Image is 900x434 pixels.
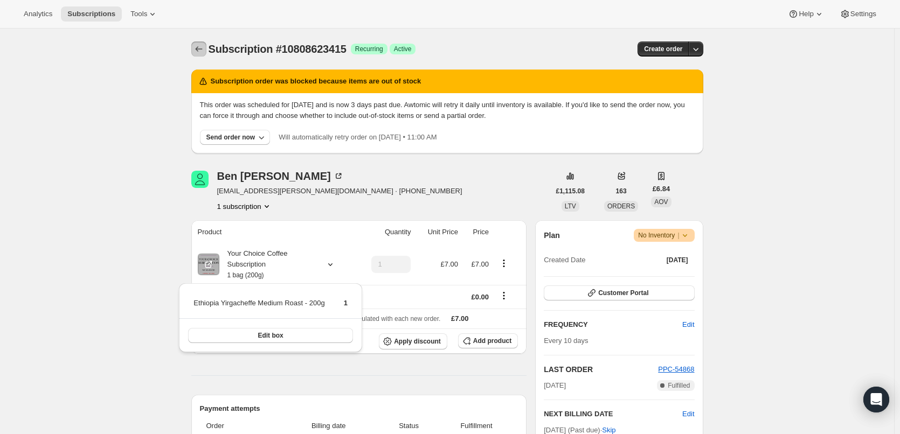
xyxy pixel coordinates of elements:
button: Create order [638,41,689,57]
span: Subscription #10808623415 [209,43,347,55]
a: PPC-54868 [658,365,694,373]
h2: Plan [544,230,560,241]
span: Customer Portal [598,289,648,297]
span: Create order [644,45,682,53]
td: Ethiopia Yirgacheffe Medium Roast - 200g [193,297,325,317]
span: Tools [130,10,147,18]
button: [DATE] [660,253,695,268]
span: LTV [565,202,576,210]
th: Quantity [355,220,414,244]
button: Edit box [188,328,353,343]
p: Will automatically retry order on [DATE] • 11:00 AM [279,132,437,143]
span: Edit [682,319,694,330]
span: 163 [616,187,627,195]
span: [EMAIL_ADDRESS][PERSON_NAME][DOMAIN_NAME] · [PHONE_NUMBER] [217,186,462,197]
button: Send order now [200,130,271,145]
div: Your Choice Coffee Subscription [219,248,316,281]
th: Price [461,220,492,244]
h2: FREQUENCY [544,319,682,330]
span: Edit box [258,331,283,340]
span: £6.84 [653,184,670,194]
span: Fulfilled [668,381,690,390]
div: Send order now [206,133,255,142]
span: Active [394,45,412,53]
span: £0.00 [472,293,489,301]
button: Subscriptions [191,41,206,57]
button: Add product [458,333,518,348]
button: Shipping actions [495,290,513,302]
h2: LAST ORDER [544,364,658,375]
span: Status [383,421,435,431]
button: Customer Portal [544,285,694,300]
p: This order was scheduled for [DATE] and is now 3 days past due. Awtomic will retry it daily until... [200,100,695,121]
th: Unit Price [414,220,461,244]
span: £1,115.08 [556,187,585,195]
span: AOV [654,198,668,206]
span: Billing date [281,421,376,431]
span: 1 [344,299,348,307]
button: PPC-54868 [658,364,694,375]
span: Recurring [355,45,383,53]
h2: Payment attempts [200,403,518,414]
button: 163 [610,184,633,199]
button: Subscriptions [61,6,122,22]
span: Analytics [24,10,52,18]
span: Subscriptions [67,10,115,18]
span: Fulfillment [441,421,511,431]
button: Help [781,6,830,22]
small: 1 bag (200g) [227,271,264,279]
span: Add product [473,337,511,345]
button: Edit [676,316,701,333]
span: Help [799,10,813,18]
img: product img [198,254,219,275]
span: No Inventory [638,230,690,241]
button: £1,115.08 [550,184,591,199]
th: Product [191,220,356,244]
span: [DATE] (Past due) · [544,426,615,434]
span: | [677,231,679,240]
h2: Subscription order was blocked because items are out of stock [211,76,421,87]
button: Analytics [17,6,59,22]
span: £7.00 [472,260,489,268]
span: ORDERS [607,202,635,210]
div: Open Intercom Messenger [863,387,889,412]
button: Product actions [495,257,513,269]
h2: NEXT BILLING DATE [544,409,682,419]
span: [DATE] [667,256,688,264]
button: Settings [833,6,883,22]
span: £7.00 [451,314,469,323]
button: Apply discount [379,333,447,349]
span: £7.00 [440,260,458,268]
button: Product actions [217,201,272,212]
span: [DATE] [544,380,566,391]
span: Every 10 days [544,337,588,345]
span: Apply discount [394,337,441,346]
button: Tools [124,6,164,22]
span: Settings [850,10,876,18]
button: Edit [682,409,694,419]
span: Ben Ramm [191,171,209,188]
div: Ben [PERSON_NAME] [217,171,344,181]
span: Created Date [544,255,585,265]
